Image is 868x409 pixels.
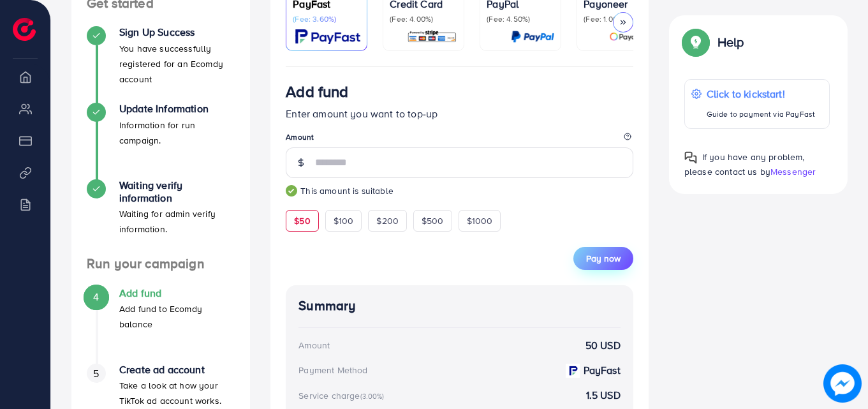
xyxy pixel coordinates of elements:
[286,184,633,197] small: This amount is suitable
[71,179,250,256] li: Waiting verify information
[286,131,633,147] legend: Amount
[467,214,493,227] span: $1000
[295,29,360,44] img: card
[566,364,580,378] img: payment
[376,214,399,227] span: $200
[119,364,235,376] h4: Create ad account
[119,287,235,299] h4: Add fund
[717,34,744,50] p: Help
[93,290,99,304] span: 4
[573,247,633,270] button: Pay now
[422,214,444,227] span: $500
[586,388,621,403] strong: 1.5 USD
[298,364,367,376] div: Payment Method
[584,14,651,24] p: (Fee: 1.00%)
[298,389,388,402] div: Service charge
[119,103,235,115] h4: Update Information
[286,106,633,121] p: Enter amount you want to top-up
[487,14,554,24] p: (Fee: 4.50%)
[298,339,330,352] div: Amount
[286,82,348,101] h3: Add fund
[119,26,235,38] h4: Sign Up Success
[770,165,816,178] span: Messenger
[71,26,250,103] li: Sign Up Success
[294,214,310,227] span: $50
[823,364,861,402] img: image
[293,14,360,24] p: (Fee: 3.60%)
[298,298,621,314] h4: Summary
[684,151,697,164] img: Popup guide
[71,103,250,179] li: Update Information
[684,31,707,54] img: Popup guide
[707,86,815,101] p: Click to kickstart!
[511,29,554,44] img: card
[707,107,815,122] p: Guide to payment via PayFast
[119,378,235,408] p: Take a look at how your TikTok ad account works.
[390,14,457,24] p: (Fee: 4.00%)
[119,41,235,87] p: You have successfully registered for an Ecomdy account
[71,287,250,364] li: Add fund
[119,179,235,204] h4: Waiting verify information
[119,301,235,332] p: Add fund to Ecomdy balance
[609,29,651,44] img: card
[407,29,457,44] img: card
[286,185,297,197] img: guide
[334,214,354,227] span: $100
[684,151,805,178] span: If you have any problem, please contact us by
[13,18,36,41] img: logo
[71,256,250,272] h4: Run your campaign
[585,338,621,353] strong: 50 USD
[93,366,99,381] span: 5
[360,391,385,401] small: (3.00%)
[584,363,621,378] strong: PayFast
[119,117,235,148] p: Information for run campaign.
[119,206,235,237] p: Waiting for admin verify information.
[586,252,621,265] span: Pay now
